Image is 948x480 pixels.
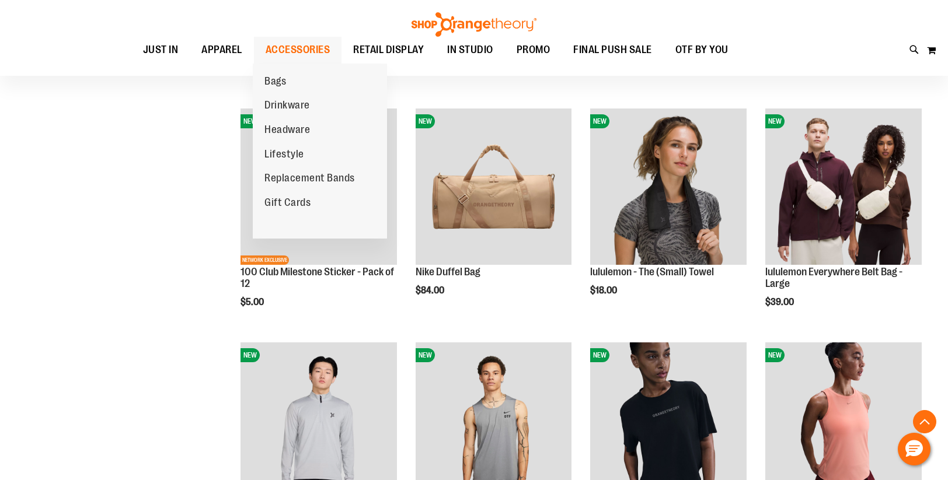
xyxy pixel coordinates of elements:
a: lululemon - The (Small) Towel [590,266,714,278]
span: Lifestyle [264,148,304,163]
span: NEW [765,114,785,128]
span: $18.00 [590,285,619,296]
a: Replacement Bands [253,166,367,191]
button: Hello, have a question? Let’s chat. [898,433,930,465]
span: Headware [264,124,310,138]
a: Nike Duffel Bag [416,266,480,278]
span: Gift Cards [264,197,311,211]
span: Bags [264,75,286,90]
img: Shop Orangetheory [410,12,538,37]
span: $84.00 [416,285,446,296]
a: JUST IN [131,37,190,63]
span: NEW [765,348,785,362]
span: $5.00 [241,297,266,307]
span: $39.00 [765,297,796,307]
span: NEW [590,348,609,362]
span: FINAL PUSH SALE [573,37,652,63]
a: Headware [253,118,322,142]
a: FINAL PUSH SALE [562,37,664,64]
span: NEW [241,348,260,362]
img: Nike Duffel Bag [416,108,572,265]
a: lululemon Everywhere Belt Bag - Large [765,266,902,289]
span: JUST IN [143,37,179,63]
a: RETAIL DISPLAY [341,37,435,64]
a: Bags [253,69,298,94]
span: OTF BY YOU [675,37,729,63]
div: product [759,103,928,337]
a: Lifestyle [253,142,316,167]
span: Drinkware [264,99,310,114]
a: lululemon Everywhere Belt Bag - LargeNEW [765,108,922,267]
span: RETAIL DISPLAY [353,37,424,63]
span: NEW [241,114,260,128]
a: Nike Duffel BagNEW [416,108,572,267]
a: 100 Club Milestone Sticker - Pack of 12 [241,266,394,289]
a: Gift Cards [253,191,322,215]
img: lululemon Everywhere Belt Bag - Large [765,108,922,265]
span: Replacement Bands [264,172,355,187]
a: Drinkware [253,93,322,118]
div: product [584,103,752,325]
img: 100 Club Milestone Sticker - Pack of 12 [241,108,397,265]
img: lululemon - The (Small) Towel [590,108,747,265]
a: 100 Club Milestone Sticker - Pack of 12NEWNETWORK EXCLUSIVE [241,108,397,267]
div: product [235,103,403,337]
a: IN STUDIO [435,37,505,64]
span: NETWORK EXCLUSIVE [241,255,289,265]
span: NEW [416,348,435,362]
a: lululemon - The (Small) TowelNEW [590,108,747,267]
span: ACCESSORIES [266,37,330,63]
span: IN STUDIO [447,37,493,63]
a: OTF BY YOU [664,37,740,64]
div: product [410,103,578,325]
ul: ACCESSORIES [253,64,387,239]
span: APPAREL [201,37,242,63]
button: Back To Top [913,410,936,433]
a: APPAREL [190,37,254,64]
a: ACCESSORIES [254,37,342,64]
span: NEW [416,114,435,128]
span: PROMO [517,37,550,63]
span: NEW [590,114,609,128]
a: PROMO [505,37,562,64]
